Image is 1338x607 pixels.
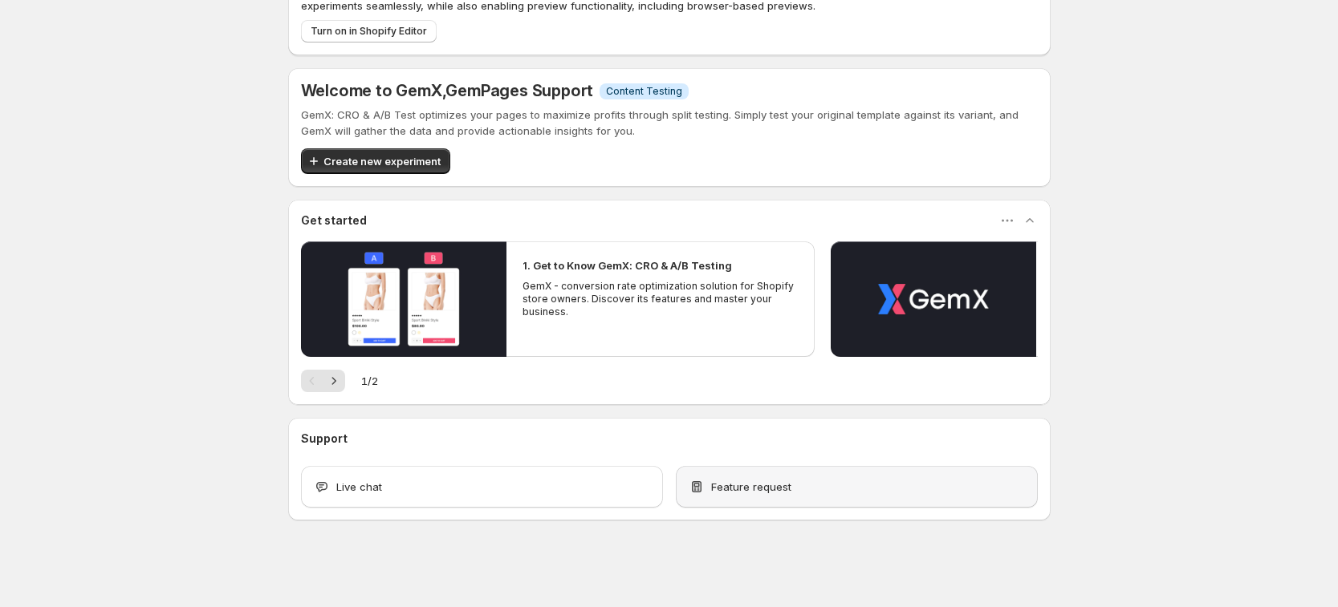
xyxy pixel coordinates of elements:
[301,370,345,392] nav: Pagination
[523,280,799,318] p: GemX - conversion rate optimization solution for Shopify store owners. Discover its features and ...
[323,370,345,392] button: Next
[301,20,437,42] button: Turn on in Shopify Editor
[301,148,450,174] button: Create new experiment
[323,153,441,169] span: Create new experiment
[361,373,378,389] span: 1 / 2
[523,257,732,273] h2: 1. Get to Know GemX: CRO & A/B Testing
[301,431,348,447] h3: Support
[442,81,594,100] span: , GemPages Support
[711,479,791,495] span: Feature request
[336,479,382,495] span: Live chat
[831,241,1036,357] button: Play video
[301,81,594,100] h5: Welcome to GemX
[301,212,367,229] h3: Get started
[606,85,682,98] span: Content Testing
[311,25,427,38] span: Turn on in Shopify Editor
[301,107,1038,139] p: GemX: CRO & A/B Test optimizes your pages to maximize profits through split testing. Simply test ...
[301,241,506,357] button: Play video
